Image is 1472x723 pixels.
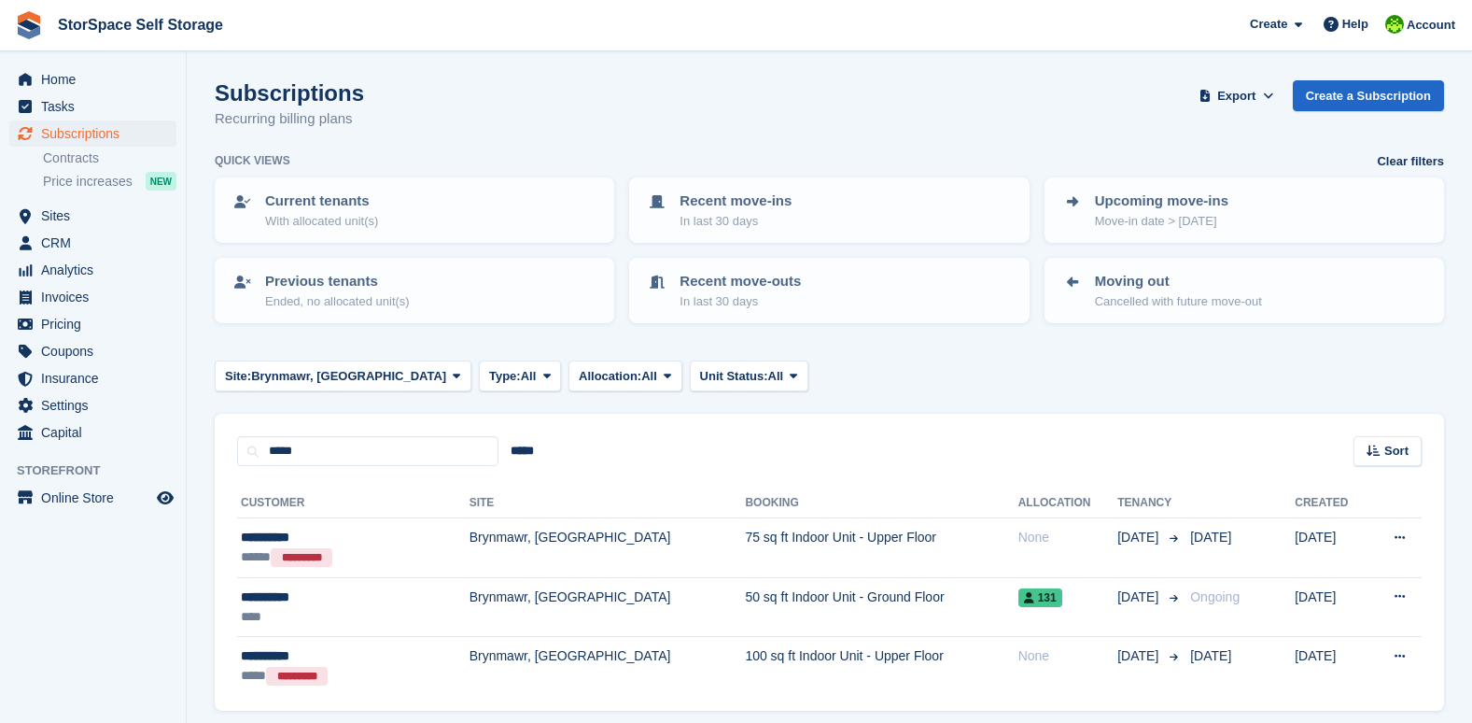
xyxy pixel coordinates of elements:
img: stora-icon-8386f47178a22dfd0bd8f6a31ec36ba5ce8667c1dd55bd0f319d3a0aa187defe.svg [15,11,43,39]
p: Recent move-outs [680,271,801,292]
span: All [521,367,537,386]
span: All [768,367,784,386]
span: Site: [225,367,251,386]
a: menu [9,365,176,391]
a: Clear filters [1377,152,1444,171]
span: CRM [41,230,153,256]
span: 131 [1018,588,1062,607]
td: [DATE] [1295,637,1367,696]
p: Current tenants [265,191,378,212]
a: menu [9,203,176,229]
h6: Quick views [215,152,290,169]
span: Create [1250,15,1287,34]
a: Preview store [154,487,176,509]
p: In last 30 days [680,292,801,311]
td: 50 sq ft Indoor Unit - Ground Floor [745,577,1017,637]
th: Customer [237,489,470,518]
span: [DATE] [1117,528,1162,547]
th: Booking [745,489,1017,518]
a: menu [9,485,176,511]
a: Contracts [43,149,176,167]
span: Type: [489,367,521,386]
img: paul catt [1385,15,1404,34]
a: menu [9,338,176,364]
td: Brynmawr, [GEOGRAPHIC_DATA] [470,577,746,637]
span: Invoices [41,284,153,310]
a: menu [9,419,176,446]
a: menu [9,311,176,337]
span: [DATE] [1190,530,1231,545]
a: Recent move-ins In last 30 days [631,179,1027,241]
span: Home [41,66,153,92]
span: Export [1217,87,1255,106]
a: menu [9,257,176,283]
button: Unit Status: All [690,361,808,391]
p: With allocated unit(s) [265,212,378,231]
button: Export [1196,80,1278,111]
span: Price increases [43,173,133,191]
th: Allocation [1018,489,1118,518]
a: Moving out Cancelled with future move-out [1046,260,1442,321]
span: [DATE] [1190,648,1231,663]
span: Tasks [41,93,153,120]
h1: Subscriptions [215,80,364,106]
p: Move-in date > [DATE] [1095,212,1228,231]
a: Current tenants With allocated unit(s) [217,179,612,241]
span: Brynmawr, [GEOGRAPHIC_DATA] [251,367,446,386]
p: Recent move-ins [680,191,792,212]
td: [DATE] [1295,518,1367,578]
a: menu [9,284,176,310]
td: Brynmawr, [GEOGRAPHIC_DATA] [470,518,746,578]
span: [DATE] [1117,646,1162,666]
span: Help [1342,15,1368,34]
span: [DATE] [1117,588,1162,607]
span: Insurance [41,365,153,391]
p: Cancelled with future move-out [1095,292,1262,311]
p: Previous tenants [265,271,410,292]
span: Pricing [41,311,153,337]
div: NEW [146,172,176,191]
a: Previous tenants Ended, no allocated unit(s) [217,260,612,321]
p: Ended, no allocated unit(s) [265,292,410,311]
span: Capital [41,419,153,446]
a: Recent move-outs In last 30 days [631,260,1027,321]
a: Upcoming move-ins Move-in date > [DATE] [1046,179,1442,241]
th: Site [470,489,746,518]
th: Tenancy [1117,489,1183,518]
span: Analytics [41,257,153,283]
span: Sites [41,203,153,229]
td: 75 sq ft Indoor Unit - Upper Floor [745,518,1017,578]
span: All [641,367,657,386]
div: None [1018,528,1118,547]
td: [DATE] [1295,577,1367,637]
span: Storefront [17,461,186,480]
span: Coupons [41,338,153,364]
a: Price increases NEW [43,171,176,191]
span: Subscriptions [41,120,153,147]
button: Site: Brynmawr, [GEOGRAPHIC_DATA] [215,361,471,391]
span: Allocation: [579,367,641,386]
a: menu [9,66,176,92]
div: None [1018,646,1118,666]
a: menu [9,120,176,147]
p: In last 30 days [680,212,792,231]
span: Ongoing [1190,589,1240,604]
span: Account [1407,16,1455,35]
a: Create a Subscription [1293,80,1444,111]
p: Recurring billing plans [215,108,364,130]
span: Sort [1384,442,1409,461]
a: menu [9,392,176,418]
a: menu [9,93,176,120]
th: Created [1295,489,1367,518]
td: 100 sq ft Indoor Unit - Upper Floor [745,637,1017,696]
p: Moving out [1095,271,1262,292]
a: StorSpace Self Storage [50,9,231,40]
span: Settings [41,392,153,418]
span: Unit Status: [700,367,768,386]
td: Brynmawr, [GEOGRAPHIC_DATA] [470,637,746,696]
button: Allocation: All [568,361,682,391]
span: Online Store [41,485,153,511]
button: Type: All [479,361,561,391]
a: menu [9,230,176,256]
p: Upcoming move-ins [1095,191,1228,212]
